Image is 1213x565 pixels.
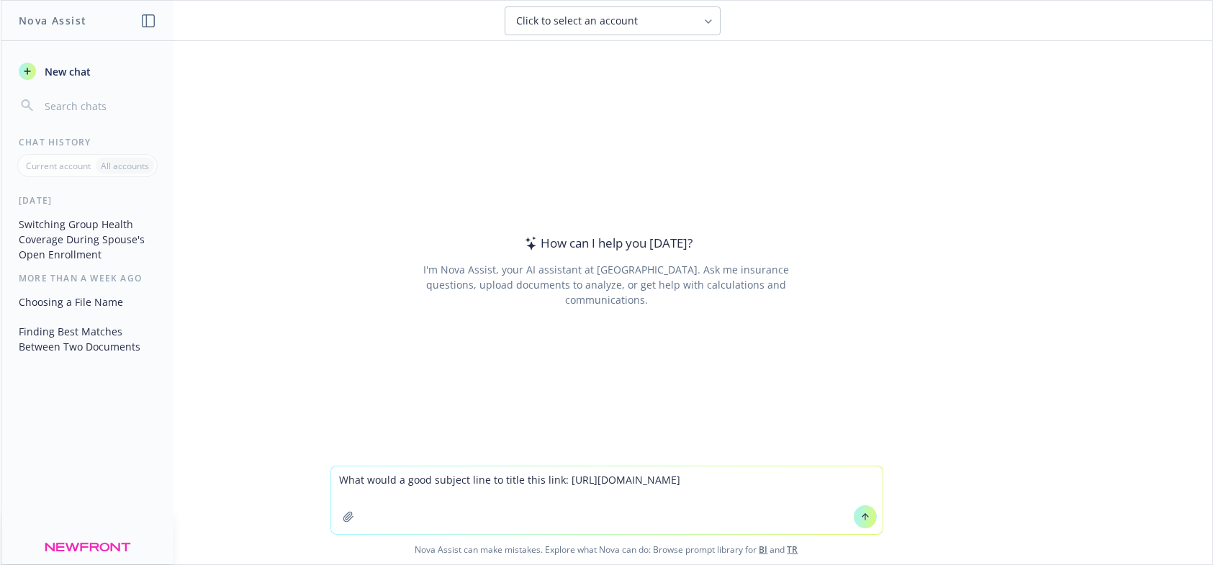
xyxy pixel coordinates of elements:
[759,543,768,556] a: BI
[101,160,149,172] p: All accounts
[19,13,86,28] h1: Nova Assist
[505,6,721,35] button: Click to select an account
[6,535,1207,564] span: Nova Assist can make mistakes. Explore what Nova can do: Browse prompt library for and
[520,234,693,253] div: How can I help you [DATE]?
[517,14,639,28] span: Click to select an account
[1,136,173,148] div: Chat History
[13,290,162,314] button: Choosing a File Name
[404,262,809,307] div: I'm Nova Assist, your AI assistant at [GEOGRAPHIC_DATA]. Ask me insurance questions, upload docum...
[331,466,883,534] textarea: What would a good subject line to title this link: [URL][DOMAIN_NAME]
[26,160,91,172] p: Current account
[13,58,162,84] button: New chat
[788,543,798,556] a: TR
[13,212,162,266] button: Switching Group Health Coverage During Spouse's Open Enrollment
[1,194,173,207] div: [DATE]
[13,320,162,358] button: Finding Best Matches Between Two Documents
[42,96,156,116] input: Search chats
[42,64,91,79] span: New chat
[1,272,173,284] div: More than a week ago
